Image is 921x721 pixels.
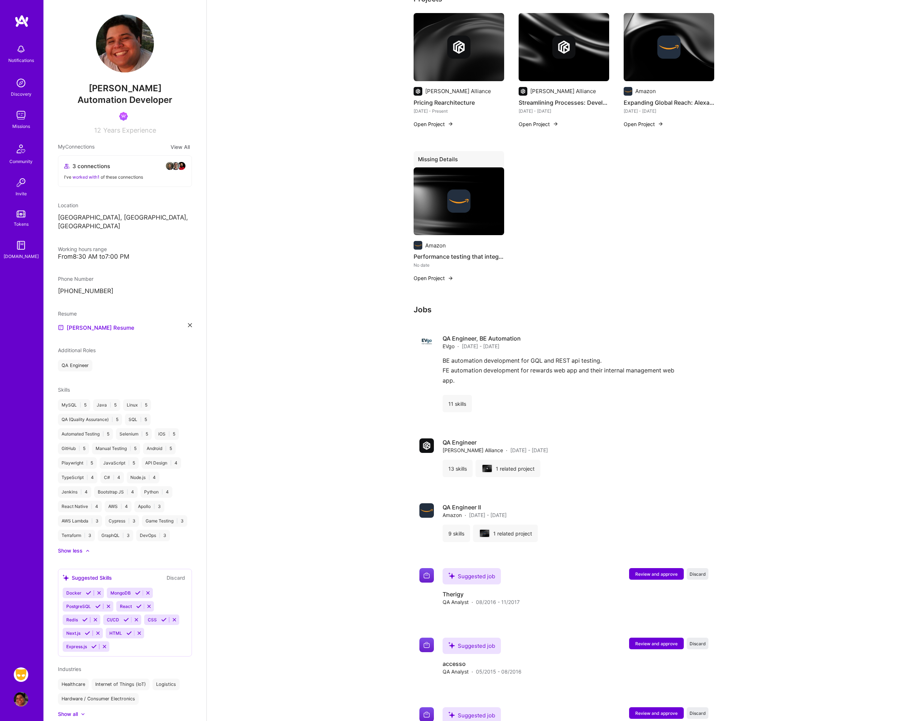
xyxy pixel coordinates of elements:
[96,14,154,72] img: User Avatar
[66,644,87,649] span: Express.js
[687,568,708,580] button: Discard
[63,575,69,581] i: icon SuggestedTeams
[448,712,455,718] i: icon SuggestedTeams
[146,604,152,609] i: Reject
[629,638,684,649] button: Review and approve
[414,241,422,250] img: Company logo
[66,604,91,609] span: PostgreSQL
[66,590,81,596] span: Docker
[58,347,96,353] span: Additional Roles
[95,604,101,609] i: Accept
[690,641,706,647] span: Discard
[473,525,538,542] div: 1 related project
[447,189,470,213] img: Company logo
[168,143,192,151] button: View All
[137,630,142,636] i: Reject
[122,533,124,538] span: |
[462,342,499,350] span: [DATE] - [DATE]
[414,87,422,96] img: Company logo
[72,174,100,180] span: worked with 1
[419,568,434,583] img: Company logo
[530,87,596,95] div: [PERSON_NAME] Alliance
[58,253,192,261] div: From 8:30 AM to 7:00 PM
[176,518,178,524] span: |
[443,668,469,675] span: QA Analyst
[519,98,609,107] h4: Streamlining Processes: Developing Web and Mobile Automation Framework at [PERSON_NAME] Alliance
[148,617,157,622] span: CSS
[14,175,28,190] img: Invite
[177,162,186,170] img: avatar
[120,604,132,609] span: React
[14,14,29,28] img: logo
[465,511,466,519] span: ·
[123,399,151,411] div: Linux 5
[110,590,131,596] span: MongoDB
[58,515,102,527] div: AWS Lambda 3
[14,238,28,253] img: guide book
[12,692,30,707] a: User Avatar
[624,13,714,81] img: cover
[12,667,30,682] a: Grindr: Data + FE + CyberSecurity + QA
[58,155,192,187] button: 3 connectionsavataravataravatarI've worked with1 of these connections
[476,668,522,675] span: 05/2015 - 08/2016
[58,143,95,151] span: My Connections
[4,253,39,260] div: [DOMAIN_NAME]
[58,457,97,469] div: Playwright 5
[125,414,151,425] div: SQL 5
[58,287,192,296] p: [PHONE_NUMBER]
[130,446,131,451] span: |
[127,472,159,483] div: Node.js 4
[102,431,104,437] span: |
[14,42,28,57] img: bell
[519,87,527,96] img: Company logo
[624,87,632,96] img: Company logo
[14,667,28,682] img: Grindr: Data + FE + CyberSecurity + QA
[87,475,88,480] span: |
[100,472,124,483] div: C# 4
[107,617,119,622] span: CI/CD
[166,162,174,170] img: avatar
[58,201,192,209] div: Location
[148,475,150,480] span: |
[140,417,142,422] span: |
[419,503,434,518] img: Company logo
[443,511,462,519] span: Amazon
[414,120,453,128] button: Open Project
[142,515,187,527] div: Game Testing 3
[103,126,156,134] span: Years Experience
[448,275,453,281] img: arrow-right
[635,87,656,95] div: Amazon
[414,274,453,282] button: Open Project
[469,511,507,519] span: [DATE] - [DATE]
[635,571,678,577] span: Review and approve
[154,504,155,509] span: |
[162,489,163,495] span: |
[476,598,520,606] span: 08/2016 - 11/2017
[12,122,30,130] div: Missions
[94,486,138,498] div: Bootstrap JS 4
[58,399,90,411] div: MySQL 5
[136,604,142,609] i: Accept
[624,98,714,107] h4: Expanding Global Reach: Alexa Mobile App Localization
[58,83,192,94] span: [PERSON_NAME]
[443,334,521,342] h4: QA Engineer, BE Automation
[92,679,150,690] div: Internet of Things (IoT)
[142,457,181,469] div: API Design 4
[448,572,455,579] i: icon SuggestedTeams
[476,460,540,477] div: 1 related project
[58,710,78,718] div: Show all
[635,710,678,716] span: Review and approve
[419,638,434,652] img: Company logo
[134,617,139,622] i: Reject
[128,460,130,466] span: |
[58,547,83,554] div: Show less
[457,342,459,350] span: ·
[58,443,89,454] div: GitHub 5
[168,431,170,437] span: |
[472,598,473,606] span: ·
[483,532,486,535] img: Company logo
[98,530,133,541] div: GraphQL 3
[119,112,128,121] img: Been on Mission
[188,323,192,327] i: icon Close
[105,515,139,527] div: Cypress 3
